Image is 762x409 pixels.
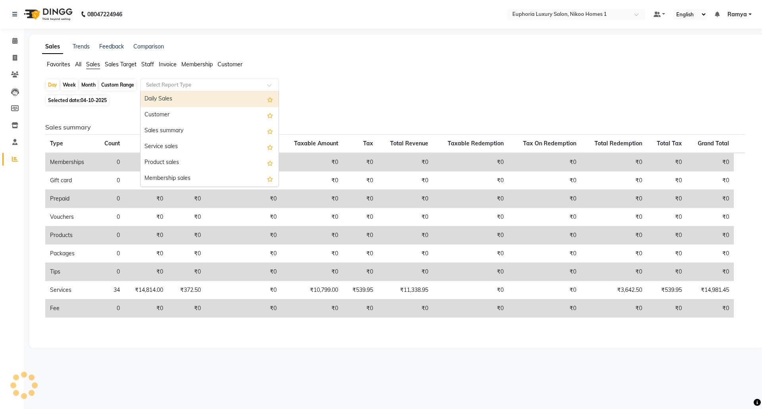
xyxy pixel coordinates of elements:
[343,172,378,190] td: ₹0
[281,190,343,208] td: ₹0
[433,299,509,318] td: ₹0
[508,245,581,263] td: ₹0
[45,190,96,208] td: Prepaid
[687,245,734,263] td: ₹0
[508,263,581,281] td: ₹0
[45,281,96,299] td: Services
[343,153,378,172] td: ₹0
[79,79,98,91] div: Month
[86,61,100,68] span: Sales
[206,190,281,208] td: ₹0
[159,61,177,68] span: Invoice
[45,299,96,318] td: Fee
[46,79,59,91] div: Day
[343,245,378,263] td: ₹0
[687,208,734,226] td: ₹0
[125,208,168,226] td: ₹0
[267,174,273,183] span: Add this report to Favorites List
[343,190,378,208] td: ₹0
[168,245,206,263] td: ₹0
[647,245,687,263] td: ₹0
[698,140,729,147] span: Grand Total
[96,190,125,208] td: 0
[206,281,281,299] td: ₹0
[281,245,343,263] td: ₹0
[343,263,378,281] td: ₹0
[687,263,734,281] td: ₹0
[45,153,96,172] td: Memberships
[657,140,682,147] span: Total Tax
[581,226,647,245] td: ₹0
[104,140,120,147] span: Count
[647,263,687,281] td: ₹0
[581,208,647,226] td: ₹0
[267,158,273,168] span: Add this report to Favorites List
[125,281,168,299] td: ₹14,814.00
[96,153,125,172] td: 0
[581,153,647,172] td: ₹0
[96,172,125,190] td: 0
[99,43,124,50] a: Feedback
[140,155,279,171] div: Product sales
[581,190,647,208] td: ₹0
[168,190,206,208] td: ₹0
[267,126,273,136] span: Add this report to Favorites List
[140,123,279,139] div: Sales summary
[206,245,281,263] td: ₹0
[581,172,647,190] td: ₹0
[206,208,281,226] td: ₹0
[433,245,509,263] td: ₹0
[217,61,242,68] span: Customer
[140,91,279,107] div: Daily Sales
[96,208,125,226] td: 0
[343,226,378,245] td: ₹0
[433,263,509,281] td: ₹0
[508,153,581,172] td: ₹0
[581,245,647,263] td: ₹0
[433,281,509,299] td: ₹0
[281,172,343,190] td: ₹0
[133,43,164,50] a: Comparison
[687,281,734,299] td: ₹14,981.45
[125,172,168,190] td: ₹0
[581,281,647,299] td: ₹3,642.50
[448,140,504,147] span: Taxable Redemption
[125,299,168,318] td: ₹0
[595,140,642,147] span: Total Redemption
[20,3,75,25] img: logo
[87,3,122,25] b: 08047224946
[687,299,734,318] td: ₹0
[45,226,96,245] td: Products
[45,172,96,190] td: Gift card
[168,281,206,299] td: ₹372.50
[508,226,581,245] td: ₹0
[390,140,428,147] span: Total Revenue
[433,190,509,208] td: ₹0
[281,299,343,318] td: ₹0
[50,140,63,147] span: Type
[61,79,78,91] div: Week
[99,79,136,91] div: Custom Range
[267,142,273,152] span: Add this report to Favorites List
[378,172,433,190] td: ₹0
[508,281,581,299] td: ₹0
[96,245,125,263] td: 0
[81,97,107,103] span: 04-10-2025
[343,299,378,318] td: ₹0
[508,190,581,208] td: ₹0
[294,140,338,147] span: Taxable Amount
[581,263,647,281] td: ₹0
[96,226,125,245] td: 0
[281,153,343,172] td: ₹0
[433,172,509,190] td: ₹0
[508,299,581,318] td: ₹0
[647,153,687,172] td: ₹0
[378,281,433,299] td: ₹11,338.95
[140,91,279,187] ng-dropdown-panel: Options list
[96,299,125,318] td: 0
[140,107,279,123] div: Customer
[647,208,687,226] td: ₹0
[647,172,687,190] td: ₹0
[508,208,581,226] td: ₹0
[140,139,279,155] div: Service sales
